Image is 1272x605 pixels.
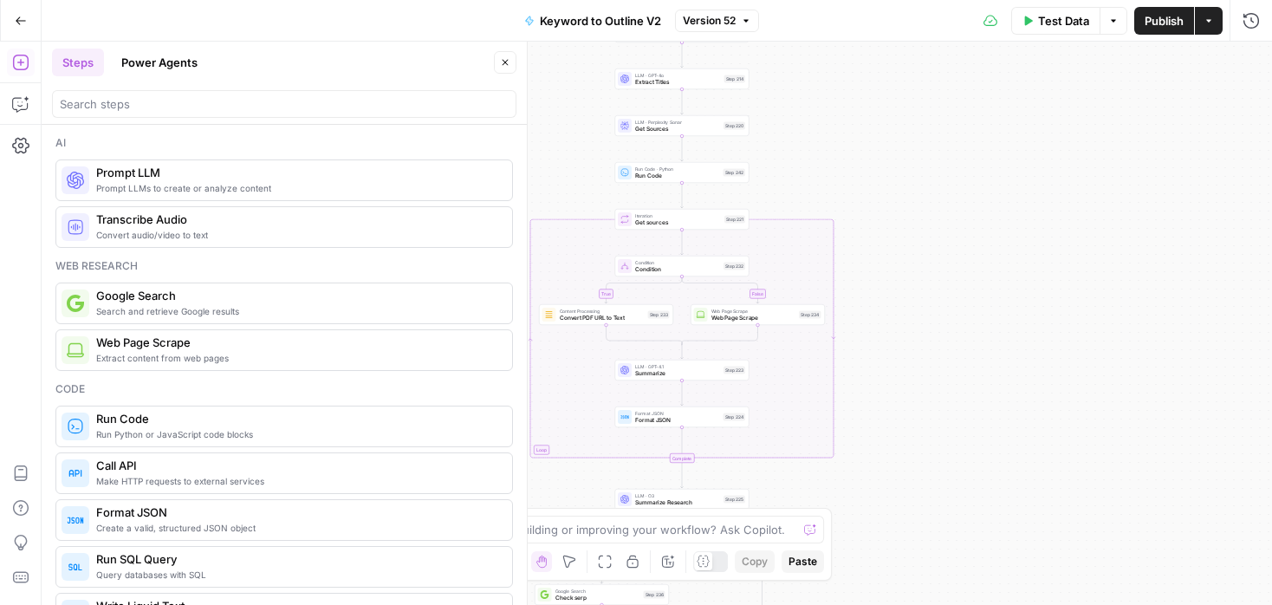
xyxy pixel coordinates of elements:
[560,308,645,315] span: Content Processing
[635,78,721,87] span: Extract Titles
[615,115,750,136] div: LLM · Perplexity SonarGet SourcesStep 220
[635,72,721,79] span: LLM · GPT-4o
[55,135,513,151] div: Ai
[96,568,498,582] span: Query databases with SQL
[615,209,750,230] div: LoopIterationGet sourcesStep 221
[615,489,750,510] div: LLM · O3Summarize ResearchStep 225
[560,314,645,322] span: Convert PDF URL to Text
[799,311,821,319] div: Step 234
[681,42,684,68] g: Edge from step_198 to step_214
[724,216,745,224] div: Step 221
[711,308,796,315] span: Web Page Scrape
[711,314,796,322] span: Web Page Scrape
[96,504,498,521] span: Format JSON
[681,183,684,208] g: Edge from step_242 to step_221
[735,550,775,573] button: Copy
[635,172,720,180] span: Run Code
[635,265,720,274] span: Condition
[635,119,720,126] span: LLM · Perplexity Sonar
[681,343,684,360] g: Edge from step_232-conditional-end to step_223
[96,228,498,242] span: Convert audio/video to text
[96,474,498,488] span: Make HTTP requests to external services
[681,230,684,255] g: Edge from step_221 to step_232
[600,556,682,583] g: Edge from step_235 to step_236
[681,89,684,114] g: Edge from step_214 to step_220
[691,304,825,325] div: Web Page ScrapeWeb Page ScrapeStep 234
[789,554,817,569] span: Paste
[605,276,682,303] g: Edge from step_232 to step_233
[96,521,498,535] span: Create a valid, structured JSON object
[724,122,745,130] div: Step 220
[724,75,746,83] div: Step 214
[96,164,498,181] span: Prompt LLM
[635,363,720,370] span: LLM · GPT-4.1
[96,211,498,228] span: Transcribe Audio
[540,12,661,29] span: Keyword to Outline V2
[635,259,720,266] span: Condition
[724,413,746,421] div: Step 224
[96,304,498,318] span: Search and retrieve Google results
[724,367,745,374] div: Step 223
[55,258,513,274] div: Web research
[539,304,673,325] div: Content ProcessingConvert PDF URL to TextStep 233
[682,325,758,345] g: Edge from step_234 to step_232-conditional-end
[635,492,720,499] span: LLM · O3
[724,263,745,270] div: Step 232
[635,212,721,219] span: Iteration
[615,453,750,463] div: Complete
[635,125,720,133] span: Get Sources
[1011,7,1100,35] button: Test Data
[96,181,498,195] span: Prompt LLMs to create or analyze content
[96,351,498,365] span: Extract content from web pages
[615,407,750,427] div: Format JSONFormat JSONStep 224
[607,325,683,345] g: Edge from step_233 to step_232-conditional-end
[615,360,750,381] div: LLM · GPT-4.1SummarizeStep 223
[111,49,208,76] button: Power Agents
[724,496,745,504] div: Step 225
[742,554,768,569] span: Copy
[96,410,498,427] span: Run Code
[96,334,498,351] span: Web Page Scrape
[648,311,670,319] div: Step 233
[681,381,684,406] g: Edge from step_223 to step_224
[514,7,672,35] button: Keyword to Outline V2
[681,463,684,488] g: Edge from step_221-iteration-end to step_225
[55,381,513,397] div: Code
[635,166,720,172] span: Run Code · Python
[96,287,498,304] span: Google Search
[60,95,509,113] input: Search steps
[96,457,498,474] span: Call API
[555,594,640,602] span: Check serp
[535,584,669,605] div: Google SearchCheck serpStep 236
[681,136,684,161] g: Edge from step_220 to step_242
[1134,7,1194,35] button: Publish
[615,256,750,276] div: ConditionConditionStep 232
[683,13,736,29] span: Version 52
[670,453,695,463] div: Complete
[644,591,665,599] div: Step 236
[96,427,498,441] span: Run Python or JavaScript code blocks
[635,369,720,378] span: Summarize
[1145,12,1184,29] span: Publish
[1038,12,1089,29] span: Test Data
[52,49,104,76] button: Steps
[724,169,746,177] div: Step 242
[635,416,720,425] span: Format JSON
[682,276,759,303] g: Edge from step_232 to step_234
[545,310,554,319] img: 62yuwf1kr9krw125ghy9mteuwaw4
[675,10,759,32] button: Version 52
[635,410,720,417] span: Format JSON
[555,588,640,595] span: Google Search
[782,550,824,573] button: Paste
[615,68,750,89] div: LLM · GPT-4oExtract TitlesStep 214
[635,218,721,227] span: Get sources
[635,498,720,507] span: Summarize Research
[96,550,498,568] span: Run SQL Query
[615,162,750,183] div: Run Code · PythonRun CodeStep 242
